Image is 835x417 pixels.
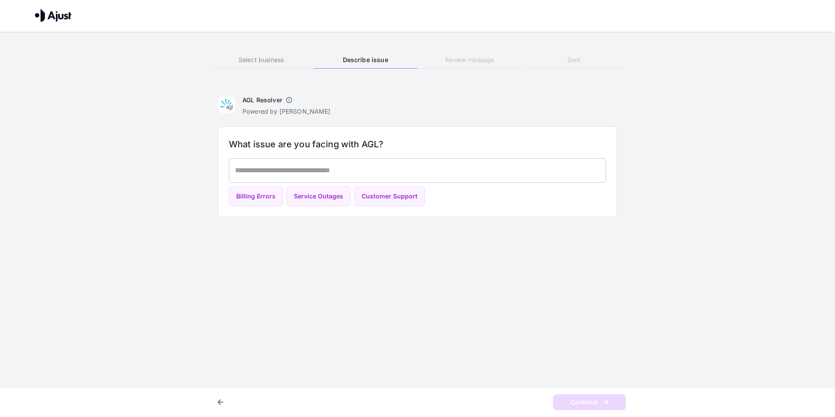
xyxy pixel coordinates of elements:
[314,55,417,65] h6: Describe issue
[242,107,331,116] p: Powered by [PERSON_NAME]
[218,96,235,113] img: AGL
[209,55,313,65] h6: Select business
[286,186,351,207] button: Service Outages
[229,186,283,207] button: Billing Errors
[522,55,626,65] h6: Sent
[242,96,282,104] h6: AGL Resolver
[354,186,425,207] button: Customer Support
[35,9,72,22] img: Ajust
[417,55,521,65] h6: Review message
[229,137,606,151] h6: What issue are you facing with AGL?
